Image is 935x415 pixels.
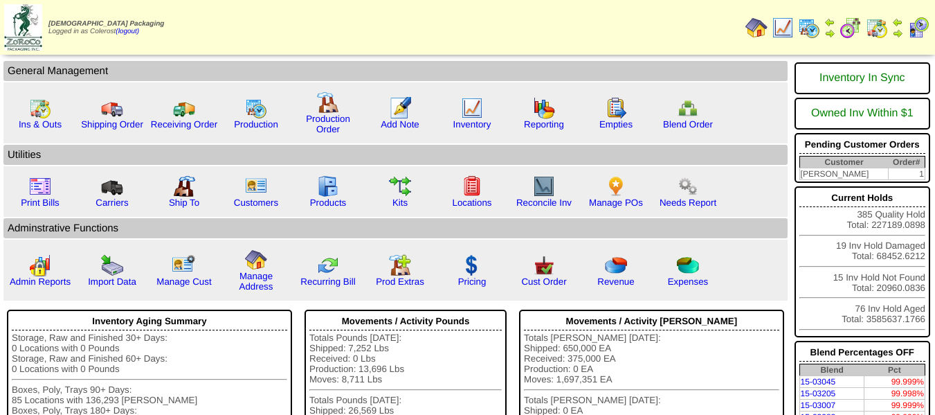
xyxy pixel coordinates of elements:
img: graph.gif [533,97,555,119]
a: Shipping Order [81,119,143,130]
img: truck.gif [101,97,123,119]
img: arrowright.gif [892,28,903,39]
a: Cust Order [521,276,566,287]
a: Pricing [458,276,487,287]
a: Print Bills [21,197,60,208]
a: Needs Report [660,197,716,208]
a: Locations [452,197,491,208]
td: Utilities [3,145,788,165]
img: home.gif [245,249,267,271]
a: Recurring Bill [300,276,355,287]
a: Inventory [453,119,491,130]
a: Expenses [668,276,709,287]
a: Add Note [381,119,419,130]
a: Reporting [524,119,564,130]
img: calendarblend.gif [839,17,862,39]
a: (logout) [116,28,139,35]
img: dollar.gif [461,254,483,276]
img: calendarprod.gif [245,97,267,119]
td: Adminstrative Functions [3,218,788,238]
img: workflow.gif [389,175,411,197]
img: calendarinout.gif [866,17,888,39]
a: 15-03045 [801,377,836,387]
div: Inventory In Sync [799,65,925,91]
a: Ship To [169,197,199,208]
img: factory.gif [317,91,339,114]
div: Current Holds [799,189,925,207]
img: calendarprod.gif [798,17,820,39]
div: Blend Percentages OFF [799,344,925,362]
a: Products [310,197,347,208]
img: cabinet.gif [317,175,339,197]
a: Production Order [306,114,350,134]
div: Movements / Activity [PERSON_NAME] [524,312,779,330]
a: Kits [392,197,408,208]
td: General Management [3,61,788,81]
a: Reconcile Inv [516,197,572,208]
img: orders.gif [389,97,411,119]
img: truck2.gif [173,97,195,119]
a: Prod Extras [376,276,424,287]
a: Import Data [88,276,136,287]
a: Revenue [597,276,634,287]
img: line_graph.gif [461,97,483,119]
img: prodextras.gif [389,254,411,276]
img: zoroco-logo-small.webp [4,4,42,51]
td: 99.999% [864,376,925,388]
a: 15-03205 [801,389,836,398]
img: arrowleft.gif [824,17,835,28]
span: Logged in as Colerost [48,20,164,35]
img: invoice2.gif [29,175,51,197]
img: truck3.gif [101,175,123,197]
img: pie_chart2.png [677,254,699,276]
a: Customers [234,197,278,208]
a: Blend Order [663,119,713,130]
img: calendarcustomer.gif [907,17,929,39]
img: line_graph2.gif [533,175,555,197]
th: Blend [799,364,864,376]
th: Customer [799,157,889,168]
span: [DEMOGRAPHIC_DATA] Packaging [48,20,164,28]
a: Production [234,119,278,130]
img: workflow.png [677,175,699,197]
img: reconcile.gif [317,254,339,276]
a: Manage Cust [156,276,211,287]
img: network.png [677,97,699,119]
a: Manage POs [589,197,643,208]
img: po.png [605,175,627,197]
a: Manage Address [239,271,273,292]
td: 1 [889,168,925,180]
a: Carriers [96,197,128,208]
img: home.gif [745,17,768,39]
img: managecust.png [172,254,197,276]
a: Ins & Outs [19,119,62,130]
div: Inventory Aging Summary [12,312,287,330]
a: Empties [599,119,633,130]
img: pie_chart.png [605,254,627,276]
a: 15-03007 [801,400,836,410]
th: Order# [889,157,925,168]
td: [PERSON_NAME] [799,168,889,180]
img: workorder.gif [605,97,627,119]
img: cust_order.png [533,254,555,276]
div: Pending Customer Orders [799,136,925,154]
td: 99.999% [864,400,925,412]
th: Pct [864,364,925,376]
img: calendarinout.gif [29,97,51,119]
div: 385 Quality Hold Total: 227189.0898 19 Inv Hold Damaged Total: 68452.6212 15 Inv Hold Not Found T... [795,186,930,337]
img: arrowleft.gif [892,17,903,28]
a: Admin Reports [10,276,71,287]
img: customers.gif [245,175,267,197]
img: locations.gif [461,175,483,197]
img: import.gif [101,254,123,276]
div: Movements / Activity Pounds [309,312,502,330]
td: 99.998% [864,388,925,400]
img: line_graph.gif [772,17,794,39]
div: Owned Inv Within $1 [799,100,925,127]
img: factory2.gif [173,175,195,197]
a: Receiving Order [151,119,217,130]
img: graph2.png [29,254,51,276]
img: arrowright.gif [824,28,835,39]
